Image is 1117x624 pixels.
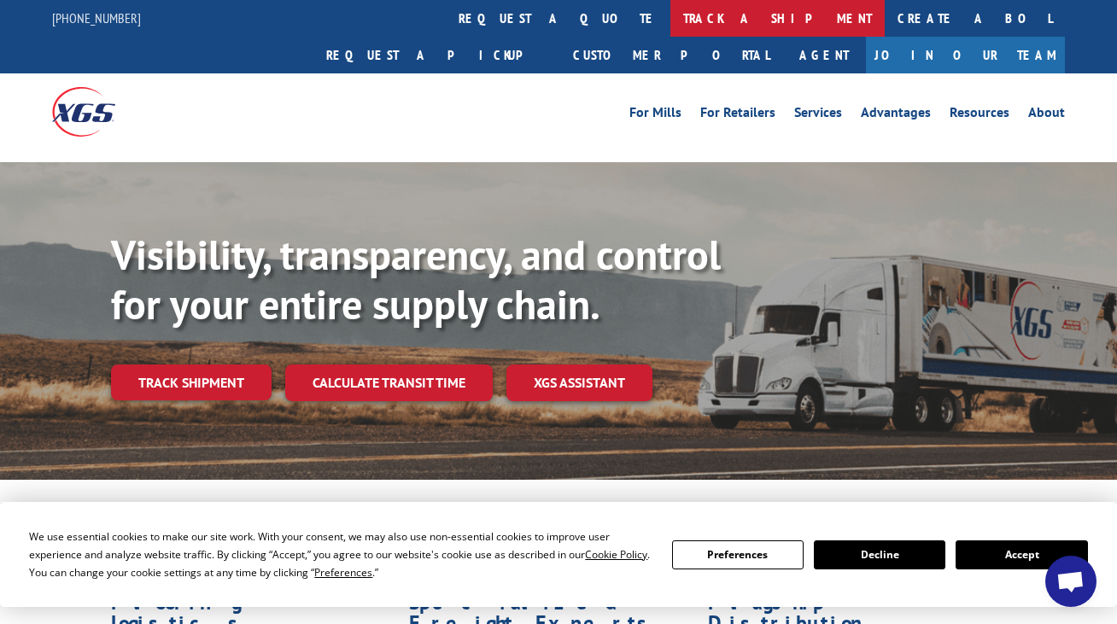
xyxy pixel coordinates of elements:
[506,364,652,401] a: XGS ASSISTANT
[29,528,651,581] div: We use essential cookies to make our site work. With your consent, we may also use non-essential ...
[560,37,782,73] a: Customer Portal
[950,106,1009,125] a: Resources
[1028,106,1065,125] a: About
[866,37,1065,73] a: Join Our Team
[956,540,1087,569] button: Accept
[629,106,681,125] a: For Mills
[700,106,775,125] a: For Retailers
[111,228,721,330] b: Visibility, transparency, and control for your entire supply chain.
[672,540,804,569] button: Preferences
[794,106,842,125] a: Services
[285,364,493,401] a: Calculate transit time
[585,547,647,562] span: Cookie Policy
[1045,556,1097,607] div: Open chat
[313,37,560,73] a: Request a pickup
[814,540,945,569] button: Decline
[861,106,931,125] a: Advantages
[314,565,372,580] span: Preferences
[782,37,866,73] a: Agent
[111,364,272,400] a: Track shipment
[52,9,141,26] a: [PHONE_NUMBER]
